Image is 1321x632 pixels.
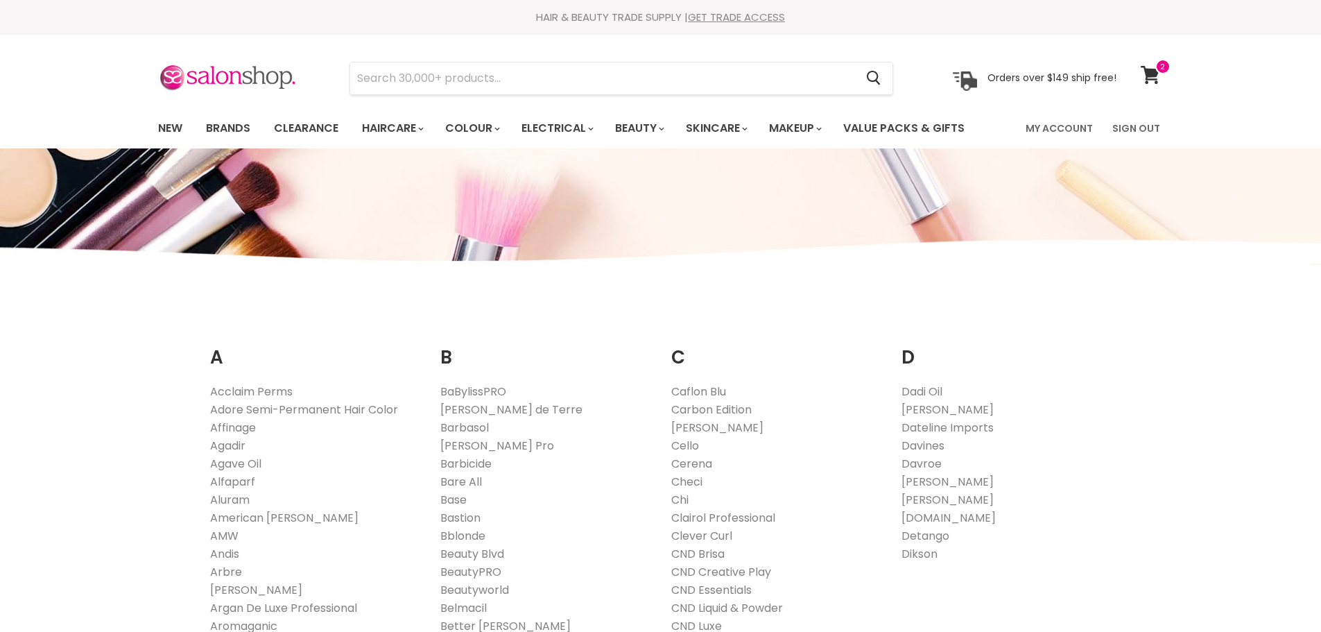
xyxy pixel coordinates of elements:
a: Dadi Oil [901,384,942,400]
a: Barbicide [440,456,492,472]
div: HAIR & BEAUTY TRADE SUPPLY | [141,10,1181,24]
a: AMW [210,528,239,544]
a: Skincare [675,114,756,143]
input: Search [350,62,856,94]
a: CND Creative Play [671,564,771,580]
a: BeautyPRO [440,564,501,580]
a: Brands [196,114,261,143]
a: Sign Out [1104,114,1168,143]
a: [PERSON_NAME] Pro [440,438,554,454]
a: Adore Semi-Permanent Hair Color [210,402,398,418]
a: [PERSON_NAME] de Terre [440,402,582,418]
a: Beautyworld [440,582,509,598]
a: American [PERSON_NAME] [210,510,359,526]
h2: A [210,325,420,372]
form: Product [349,62,893,95]
a: Checi [671,474,702,490]
a: Electrical [511,114,602,143]
a: Agadir [210,438,245,454]
a: Value Packs & Gifts [833,114,975,143]
a: Aluram [210,492,250,508]
a: Alfaparf [210,474,255,490]
a: [DOMAIN_NAME] [901,510,996,526]
a: Dikson [901,546,938,562]
a: Bare All [440,474,482,490]
a: Bblonde [440,528,485,544]
a: Cerena [671,456,712,472]
a: CND Brisa [671,546,725,562]
a: CND Liquid & Powder [671,600,783,616]
a: Barbasol [440,420,489,436]
a: Chi [671,492,689,508]
a: Clairol Professional [671,510,775,526]
a: Bastion [440,510,481,526]
a: Beauty [605,114,673,143]
a: Caflon Blu [671,384,726,400]
a: Base [440,492,467,508]
button: Search [856,62,892,94]
a: Andis [210,546,239,562]
p: Orders over $149 ship free! [987,71,1116,84]
a: Arbre [210,564,242,580]
a: Detango [901,528,949,544]
a: Argan De Luxe Professional [210,600,357,616]
h2: C [671,325,881,372]
a: My Account [1017,114,1101,143]
a: Clearance [264,114,349,143]
a: Makeup [759,114,830,143]
a: [PERSON_NAME] [901,492,994,508]
ul: Main menu [148,108,996,148]
h2: B [440,325,650,372]
nav: Main [141,108,1181,148]
a: Haircare [352,114,432,143]
a: [PERSON_NAME] [901,402,994,418]
a: Davines [901,438,944,454]
h2: D [901,325,1112,372]
a: New [148,114,193,143]
a: Beauty Blvd [440,546,504,562]
a: GET TRADE ACCESS [688,10,785,24]
a: Davroe [901,456,942,472]
a: [PERSON_NAME] [210,582,302,598]
a: [PERSON_NAME] [901,474,994,490]
a: Cello [671,438,699,454]
a: CND Essentials [671,582,752,598]
a: Colour [435,114,508,143]
a: Carbon Edition [671,402,752,418]
a: Belmacil [440,600,487,616]
a: Dateline Imports [901,420,994,436]
a: Clever Curl [671,528,732,544]
a: Agave Oil [210,456,261,472]
a: Acclaim Perms [210,384,293,400]
a: [PERSON_NAME] [671,420,763,436]
a: Affinage [210,420,256,436]
a: BaBylissPRO [440,384,506,400]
